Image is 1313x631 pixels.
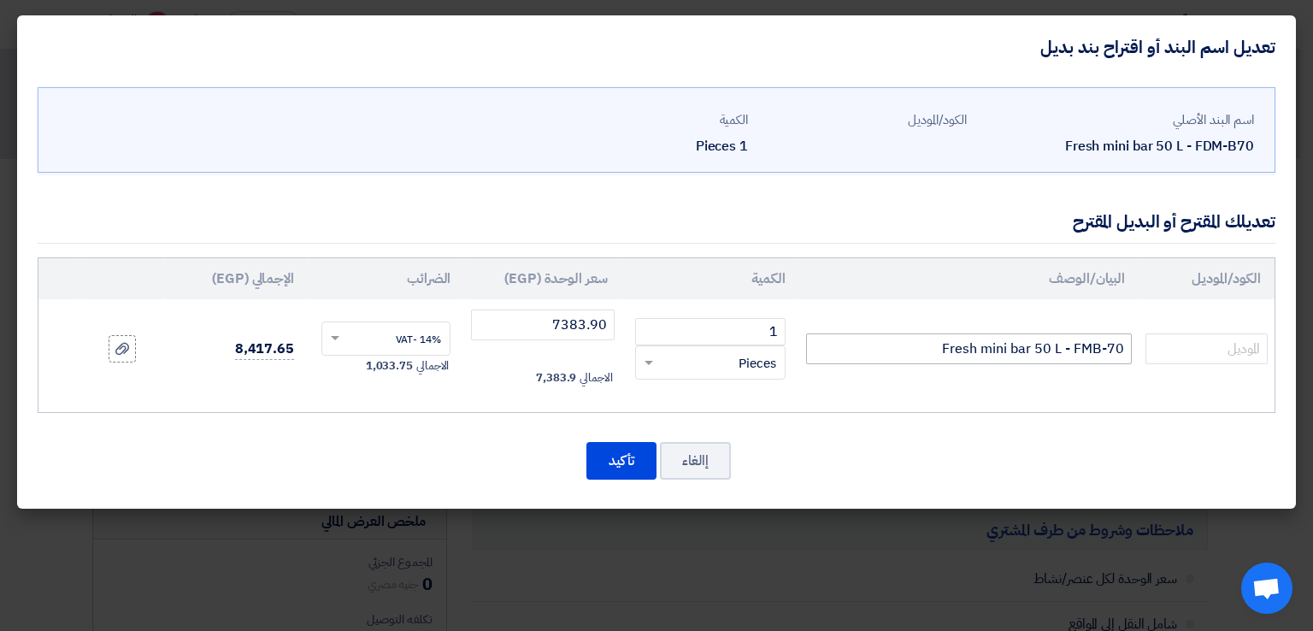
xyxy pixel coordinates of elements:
[580,369,612,386] span: الاجمالي
[164,258,308,299] th: الإجمالي (EGP)
[806,333,1132,364] input: Add Item Description
[235,339,294,360] span: 8,417.65
[1145,333,1268,364] input: الموديل
[635,318,786,345] input: RFQ_STEP1.ITEMS.2.AMOUNT_TITLE
[464,258,621,299] th: سعر الوحدة (EGP)
[321,321,450,356] ng-select: VAT
[799,258,1139,299] th: البيان/الوصف
[1139,258,1275,299] th: الكود/الموديل
[660,442,731,480] button: إالغاء
[586,442,656,480] button: تأكيد
[980,110,1254,130] div: اسم البند الأصلي
[471,310,614,340] input: أدخل سعر الوحدة
[762,110,967,130] div: الكود/الموديل
[543,136,748,156] div: 1 Pieces
[980,136,1254,156] div: Fresh mini bar 50 L - FDM-B70
[308,258,464,299] th: الضرائب
[1241,563,1292,614] div: Open chat
[416,357,449,374] span: الاجمالي
[1040,36,1275,58] h4: تعديل اسم البند أو اقتراح بند بديل
[543,110,748,130] div: الكمية
[366,357,413,374] span: 1,033.75
[1073,209,1275,234] div: تعديلك المقترح أو البديل المقترح
[739,354,776,374] span: Pieces
[536,369,576,386] span: 7,383.9
[621,258,799,299] th: الكمية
